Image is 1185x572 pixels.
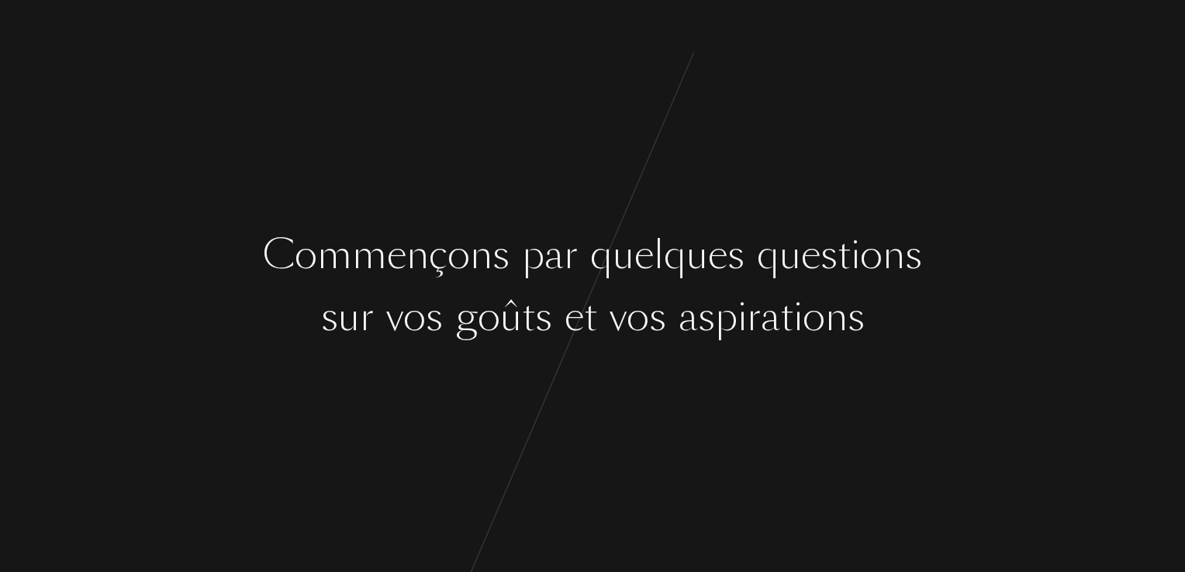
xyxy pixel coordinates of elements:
[565,288,584,346] div: e
[634,226,654,284] div: e
[679,288,698,346] div: a
[522,226,544,284] div: p
[851,226,860,284] div: i
[747,288,761,346] div: r
[686,226,708,284] div: u
[803,288,825,346] div: o
[403,288,426,346] div: o
[500,288,522,346] div: û
[535,288,552,346] div: s
[780,288,793,346] div: t
[848,288,865,346] div: s
[825,288,848,346] div: n
[492,226,510,284] div: s
[584,288,597,346] div: t
[793,288,803,346] div: i
[610,288,627,346] div: v
[708,226,727,284] div: e
[801,226,821,284] div: e
[263,226,295,284] div: C
[317,226,352,284] div: m
[905,226,922,284] div: s
[649,288,666,346] div: s
[522,288,535,346] div: t
[387,226,406,284] div: e
[779,226,801,284] div: u
[544,226,564,284] div: a
[738,288,747,346] div: i
[338,288,360,346] div: u
[613,226,634,284] div: u
[860,226,883,284] div: o
[360,288,374,346] div: r
[386,288,403,346] div: v
[664,226,686,284] div: q
[352,226,387,284] div: m
[761,288,780,346] div: a
[447,226,470,284] div: o
[455,288,478,346] div: g
[821,226,838,284] div: s
[295,226,317,284] div: o
[698,288,715,346] div: s
[727,226,745,284] div: s
[715,288,738,346] div: p
[426,288,443,346] div: s
[627,288,649,346] div: o
[757,226,779,284] div: q
[654,226,664,284] div: l
[590,226,613,284] div: q
[429,226,447,284] div: ç
[406,226,429,284] div: n
[564,226,578,284] div: r
[883,226,905,284] div: n
[838,226,851,284] div: t
[470,226,492,284] div: n
[321,288,338,346] div: s
[478,288,500,346] div: o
